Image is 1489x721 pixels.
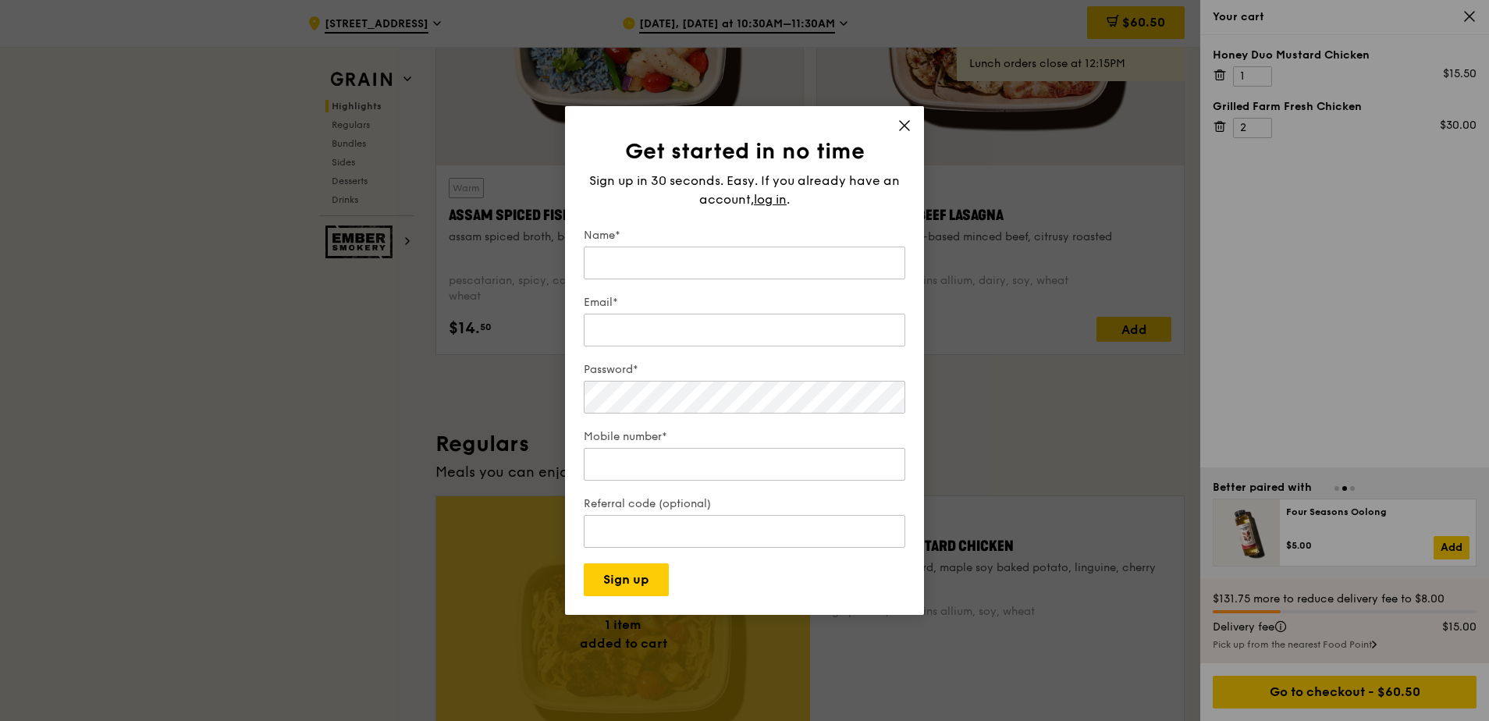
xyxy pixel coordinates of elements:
span: log in [754,190,787,209]
label: Email* [584,295,905,311]
h1: Get started in no time [584,137,905,165]
label: Name* [584,228,905,243]
button: Sign up [584,563,669,596]
span: Sign up in 30 seconds. Easy. If you already have an account, [589,173,900,207]
label: Mobile number* [584,429,905,445]
span: . [787,192,790,207]
label: Password* [584,362,905,378]
label: Referral code (optional) [584,496,905,512]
